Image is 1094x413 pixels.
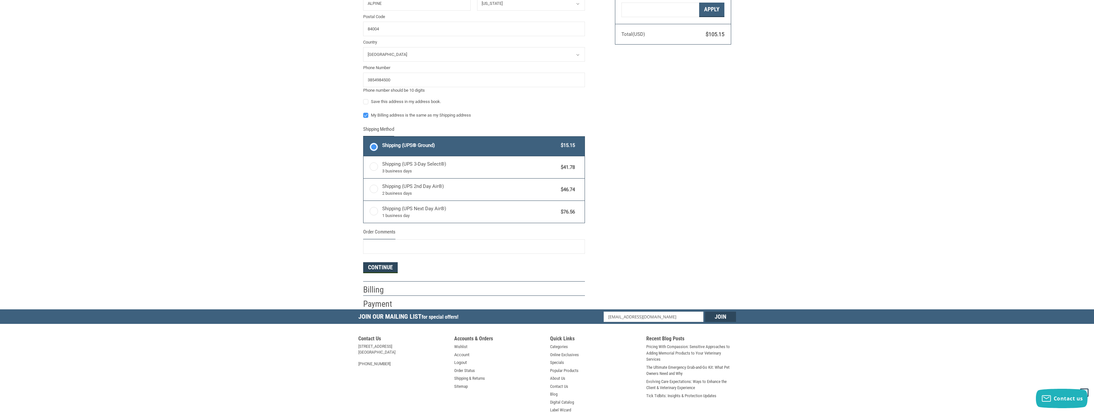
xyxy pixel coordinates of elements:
input: Gift Certificate or Coupon Code [621,3,699,17]
button: Contact us [1036,389,1088,408]
a: Shipping & Returns [454,375,485,382]
a: Tick Tidbits: Insights & Protection Updates [646,393,716,399]
span: 3 business days [382,168,558,174]
a: Contact Us [550,383,568,390]
span: $15.15 [558,142,575,149]
a: Evolving Care Expectations: Ways to Enhance the Client & Veterinary Experience [646,378,736,391]
h2: Billing [363,284,401,295]
span: Contact us [1054,395,1083,402]
label: My Billing address is the same as my Shipping address [363,113,585,118]
span: Shipping (UPS 3-Day Select®) [382,160,558,174]
span: $41.78 [558,164,575,171]
span: Shipping (UPS Next Day Air®) [382,205,558,219]
a: Account [454,352,469,358]
label: Save this address in my address book. [363,99,585,104]
a: Online Exclusives [550,352,579,358]
input: Email [604,312,703,322]
a: Pricing With Compassion: Sensitive Approaches to Adding Memorial Products to Your Veterinary Serv... [646,344,736,363]
a: Digital Catalog [550,399,574,406]
h5: Recent Blog Posts [646,336,736,344]
address: [STREET_ADDRESS] [GEOGRAPHIC_DATA] [PHONE_NUMBER] [358,344,448,367]
span: $105.15 [706,31,724,37]
h5: Accounts & Orders [454,336,544,344]
h5: Quick Links [550,336,640,344]
a: Categories [550,344,568,350]
a: Wishlist [454,344,467,350]
legend: Order Comments [363,228,395,239]
span: Total (USD) [621,31,645,37]
div: Phone number should be 10 digits [363,87,585,94]
span: Shipping (UPS 2nd Day Air®) [382,183,558,196]
label: Postal Code [363,14,585,20]
span: for special offers! [422,314,458,320]
span: $76.56 [558,208,575,216]
legend: Shipping Method [363,126,394,136]
button: Continue [363,262,398,273]
button: Apply [699,3,724,17]
h5: Contact Us [358,336,448,344]
a: Specials [550,359,564,366]
span: $46.74 [558,186,575,193]
a: Sitemap [454,383,468,390]
span: Shipping (UPS® Ground) [382,142,558,149]
input: Join [705,312,736,322]
span: 2 business days [382,190,558,197]
span: 1 business day [382,212,558,219]
a: The Ultimate Emergency Grab-and-Go Kit: What Pet Owners Need and Why [646,364,736,377]
label: Phone Number [363,65,585,71]
a: Blog [550,391,557,398]
a: Popular Products [550,367,578,374]
a: Order Status [454,367,475,374]
h2: Payment [363,299,401,309]
a: About Us [550,375,565,382]
h5: Join Our Mailing List [358,309,462,326]
label: Country [363,39,585,46]
a: Logout [454,359,467,366]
